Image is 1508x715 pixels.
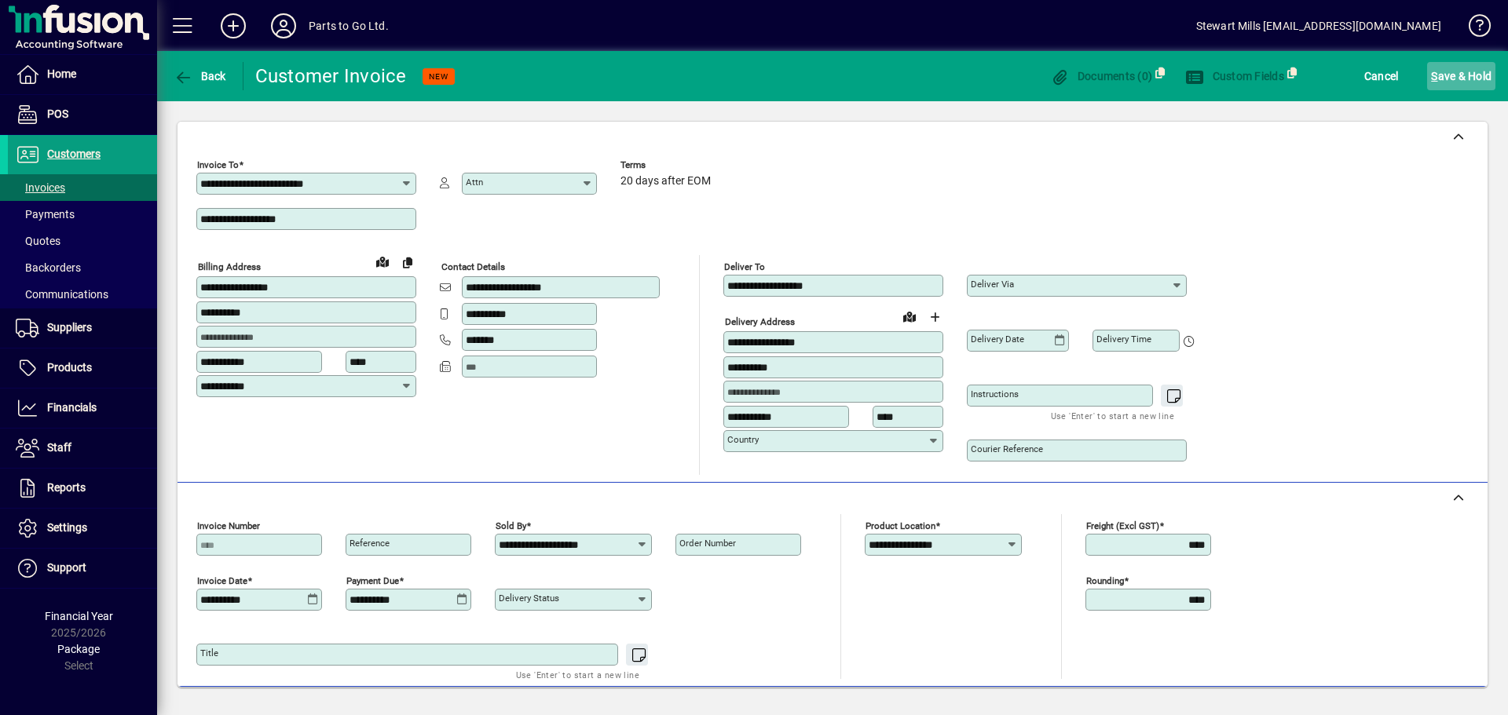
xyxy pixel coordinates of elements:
mat-label: Freight (excl GST) [1086,520,1159,531]
mat-label: Invoice number [197,520,260,531]
span: ave & Hold [1431,64,1492,89]
a: Payments [8,201,157,228]
span: Financial Year [45,610,113,622]
mat-label: Delivery status [499,593,559,604]
button: Choose address [922,305,947,330]
span: Back [174,70,226,82]
button: Copy to Delivery address [395,250,420,275]
mat-hint: Use 'Enter' to start a new line [1051,407,1174,425]
button: Add [208,12,258,40]
span: Home [47,67,76,80]
a: View on map [897,304,922,329]
mat-label: Sold by [496,520,526,531]
mat-label: Delivery date [971,334,1024,345]
span: Cancel [1364,64,1399,89]
a: POS [8,95,157,134]
a: Reports [8,469,157,508]
button: Documents (0) [1046,62,1156,90]
a: Staff [8,429,157,468]
mat-label: Deliver via [971,279,1014,290]
span: Financials [47,401,97,414]
div: Customer Invoice [255,64,407,89]
button: Custom Fields [1181,62,1288,90]
span: Documents (0) [1050,70,1152,82]
span: Payments [16,208,75,221]
app-page-header-button: Back [157,62,243,90]
a: Home [8,55,157,94]
span: POS [47,108,68,120]
mat-label: Title [200,648,218,658]
span: Customers [47,148,101,160]
span: Suppliers [47,321,92,334]
button: Profile [258,12,309,40]
mat-label: Invoice To [197,159,239,170]
span: Reports [47,481,86,494]
mat-label: Delivery time [1096,334,1151,345]
span: Terms [620,160,715,170]
button: Save & Hold [1427,62,1495,90]
mat-label: Invoice date [197,575,247,586]
mat-label: Attn [466,177,483,188]
span: Backorders [16,261,81,274]
span: Support [47,561,86,574]
div: Stewart Mills [EMAIL_ADDRESS][DOMAIN_NAME] [1196,13,1441,38]
mat-label: Country [727,434,759,445]
mat-label: Order number [679,538,736,549]
a: Products [8,348,157,388]
span: 20 days after EOM [620,175,711,188]
a: Settings [8,509,157,548]
span: NEW [429,71,448,82]
span: Quotes [16,235,60,247]
a: Invoices [8,174,157,201]
mat-label: Rounding [1086,575,1124,586]
span: Custom Fields [1185,70,1284,82]
span: Settings [47,521,87,534]
span: Products [47,361,92,374]
mat-label: Deliver To [724,261,765,272]
mat-label: Product location [866,520,935,531]
mat-label: Instructions [971,389,1019,399]
mat-hint: Use 'Enter' to start a new line [516,666,639,684]
span: Communications [16,288,108,301]
a: Communications [8,281,157,308]
mat-label: Payment due [346,575,399,586]
a: View on map [370,249,395,274]
div: Parts to Go Ltd. [309,13,389,38]
mat-label: Courier Reference [971,443,1043,454]
a: Backorders [8,254,157,281]
a: Knowledge Base [1457,3,1488,54]
span: S [1431,70,1437,82]
a: Support [8,549,157,588]
span: Invoices [16,181,65,194]
button: Back [170,62,230,90]
a: Quotes [8,228,157,254]
button: Cancel [1360,62,1403,90]
span: Staff [47,441,71,454]
a: Suppliers [8,308,157,348]
a: Financials [8,389,157,428]
span: Package [57,643,100,655]
mat-label: Reference [350,538,390,549]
